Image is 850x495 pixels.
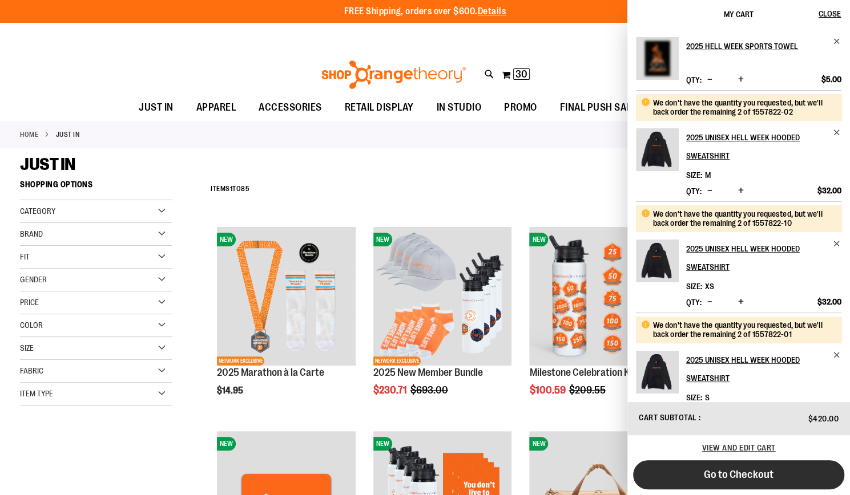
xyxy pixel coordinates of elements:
[504,95,537,120] span: PROMO
[636,37,841,90] li: Product
[20,275,47,284] span: Gender
[20,155,75,174] span: JUST IN
[735,74,747,86] button: Increase product quantity
[373,367,483,378] a: 2025 New Member Bundle
[686,128,826,165] h2: 2025 Unisex Hell Week Hooded Sweatshirt
[345,95,414,120] span: RETAIL DISPLAY
[20,229,43,238] span: Brand
[636,90,841,201] li: Product
[373,227,512,367] a: 2025 New Member BundleNEWNETWORK EXCLUSIVE
[373,233,392,246] span: NEW
[344,5,506,18] p: FREE Shipping, orders over $600.
[686,282,702,291] dt: Size
[833,37,841,46] a: Remove item
[478,6,506,17] a: Details
[819,9,841,18] span: Close
[529,227,668,366] img: Milestone Celebration Kit
[686,240,826,276] h2: 2025 Unisex Hell Week Hooded Sweatshirt
[529,384,567,396] span: $100.59
[185,95,248,121] a: APPAREL
[686,37,826,55] h2: 2025 Hell Week Sports Towel
[20,252,30,261] span: Fit
[560,95,637,120] span: FINAL PUSH SALE
[686,128,841,165] a: 2025 Unisex Hell Week Hooded Sweatshirt
[833,128,841,137] a: Remove item
[636,240,679,290] a: 2025 Unisex Hell Week Hooded Sweatshirt
[20,320,43,330] span: Color
[653,320,833,339] div: We don't have the quantity you requested, but we'll back order the remaining 2 of 1557822-01
[211,180,249,198] h2: Items to
[241,185,249,193] span: 85
[373,384,409,396] span: $230.71
[211,221,361,425] div: product
[724,10,754,19] span: My Cart
[20,206,55,216] span: Category
[20,343,34,352] span: Size
[705,282,714,291] span: XS
[636,313,841,424] li: Product
[549,95,648,121] a: FINAL PUSH SALE
[636,37,679,87] a: 2025 Hell Week Sports Towel
[704,185,715,197] button: Decrease product quantity
[437,95,482,120] span: IN STUDIO
[686,75,702,84] label: Qty
[333,95,425,121] a: RETAIL DISPLAY
[127,95,185,120] a: JUST IN
[217,437,236,451] span: NEW
[636,128,679,178] a: 2025 Unisex Hell Week Hooded Sweatshirt
[217,367,324,378] a: 2025 Marathon à la Carte
[636,351,679,401] a: 2025 Unisex Hell Week Hooded Sweatshirt
[817,297,841,307] span: $32.00
[686,37,841,55] a: 2025 Hell Week Sports Towel
[373,356,421,366] span: NETWORK EXCLUSIVE
[735,185,747,197] button: Increase product quantity
[633,460,844,489] button: Go to Checkout
[515,68,527,80] span: 30
[808,414,839,423] span: $420.00
[704,468,774,481] span: Go to Checkout
[833,240,841,248] a: Remove item
[529,227,668,367] a: Milestone Celebration KitNEW
[686,186,702,196] label: Qty
[817,185,841,196] span: $32.00
[139,95,174,120] span: JUST IN
[259,95,322,120] span: ACCESSORIES
[686,171,702,180] dt: Size
[639,413,697,422] span: Cart Subtotal
[636,201,841,313] li: Product
[410,384,450,396] span: $693.00
[20,298,39,307] span: Price
[56,129,80,140] strong: JUST IN
[686,351,841,387] a: 2025 Unisex Hell Week Hooded Sweatshirt
[217,227,356,366] img: 2025 Marathon à la Carte
[636,351,679,393] img: 2025 Unisex Hell Week Hooded Sweatshirt
[230,185,233,193] span: 1
[686,298,702,307] label: Qty
[217,356,264,366] span: NETWORK EXCLUSIVE
[704,74,715,86] button: Decrease product quantity
[686,351,826,387] h2: 2025 Unisex Hell Week Hooded Sweatshirt
[529,367,635,378] a: Milestone Celebration Kit
[373,437,392,451] span: NEW
[196,95,236,120] span: APPAREL
[523,221,674,425] div: product
[735,297,747,308] button: Increase product quantity
[320,60,468,89] img: Shop Orangetheory
[636,240,679,282] img: 2025 Unisex Hell Week Hooded Sweatshirt
[247,95,333,121] a: ACCESSORIES
[20,175,172,200] strong: Shopping Options
[217,386,245,396] span: $14.95
[686,393,702,402] dt: Size
[686,240,841,276] a: 2025 Unisex Hell Week Hooded Sweatshirt
[833,351,841,359] a: Remove item
[702,443,776,452] a: View and edit cart
[636,37,679,80] img: 2025 Hell Week Sports Towel
[493,95,549,121] a: PROMO
[20,366,43,375] span: Fabric
[653,98,833,116] div: We don't have the quantity you requested, but we'll back order the remaining 2 of 1557822-02
[569,384,607,396] span: $209.55
[368,221,518,425] div: product
[217,233,236,246] span: NEW
[529,233,548,246] span: NEW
